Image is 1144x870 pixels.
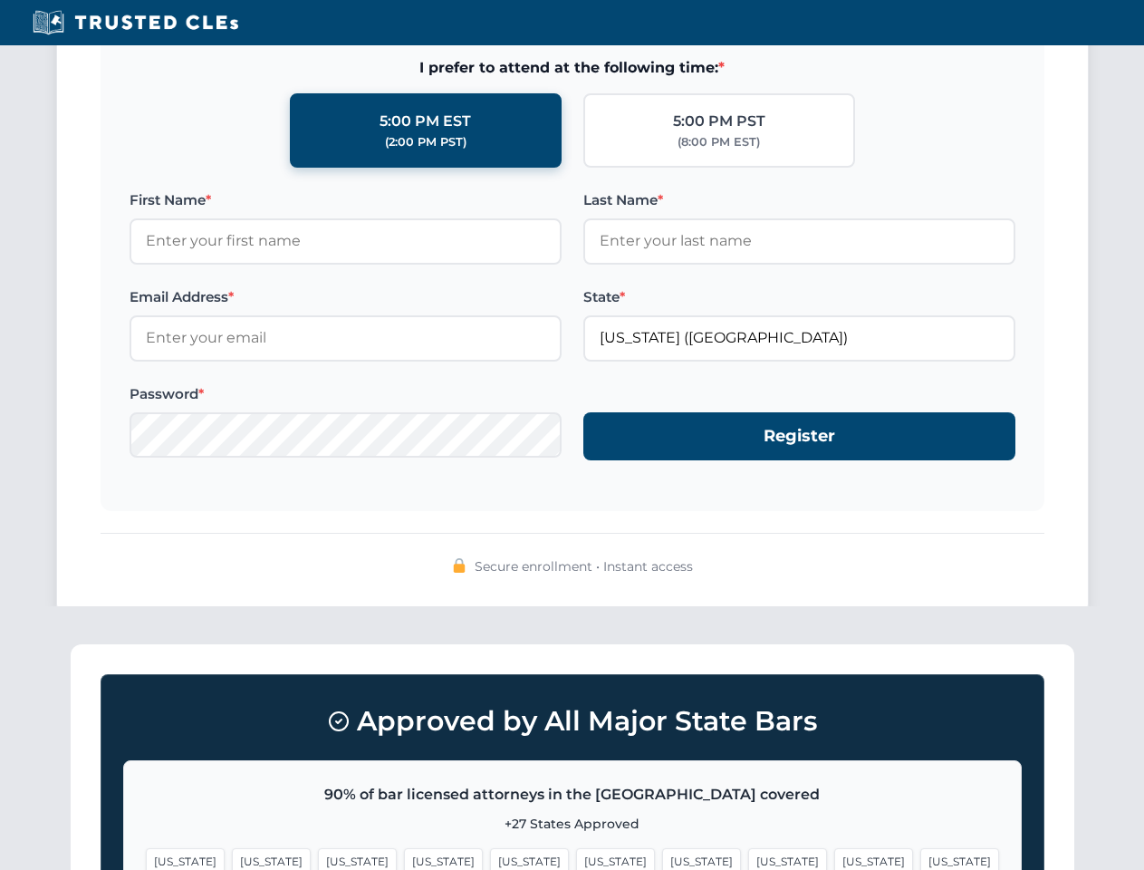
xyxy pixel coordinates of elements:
[130,286,562,308] label: Email Address
[583,286,1015,308] label: State
[130,56,1015,80] span: I prefer to attend at the following time:
[27,9,244,36] img: Trusted CLEs
[146,783,999,807] p: 90% of bar licensed attorneys in the [GEOGRAPHIC_DATA] covered
[380,110,471,133] div: 5:00 PM EST
[385,133,466,151] div: (2:00 PM PST)
[475,556,693,576] span: Secure enrollment • Instant access
[130,218,562,264] input: Enter your first name
[583,315,1015,361] input: Florida (FL)
[673,110,765,133] div: 5:00 PM PST
[583,412,1015,460] button: Register
[123,697,1022,746] h3: Approved by All Major State Bars
[130,189,562,211] label: First Name
[583,189,1015,211] label: Last Name
[678,133,760,151] div: (8:00 PM EST)
[130,315,562,361] input: Enter your email
[452,558,466,573] img: 🔒
[583,218,1015,264] input: Enter your last name
[130,383,562,405] label: Password
[146,814,999,834] p: +27 States Approved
